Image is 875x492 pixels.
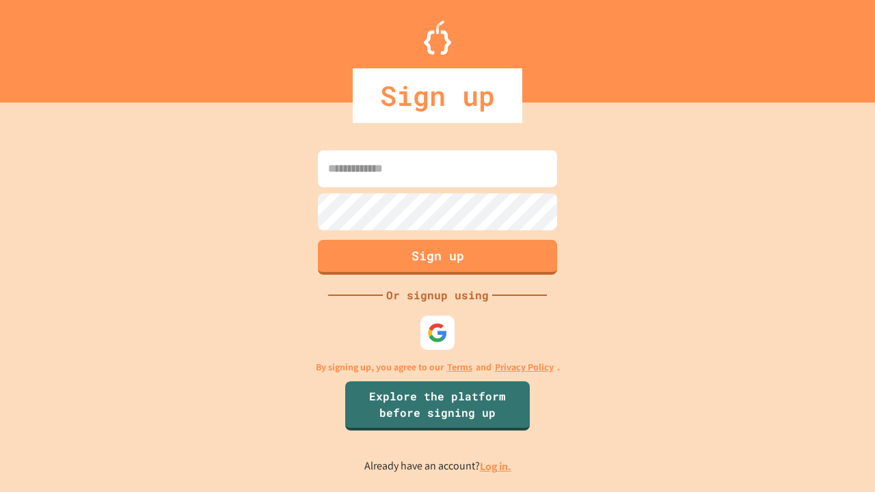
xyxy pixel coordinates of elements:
[480,459,511,474] a: Log in.
[383,287,492,303] div: Or signup using
[495,360,554,374] a: Privacy Policy
[318,240,557,275] button: Sign up
[364,458,511,475] p: Already have an account?
[447,360,472,374] a: Terms
[345,381,530,430] a: Explore the platform before signing up
[353,68,522,123] div: Sign up
[424,20,451,55] img: Logo.svg
[427,323,448,343] img: google-icon.svg
[316,360,560,374] p: By signing up, you agree to our and .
